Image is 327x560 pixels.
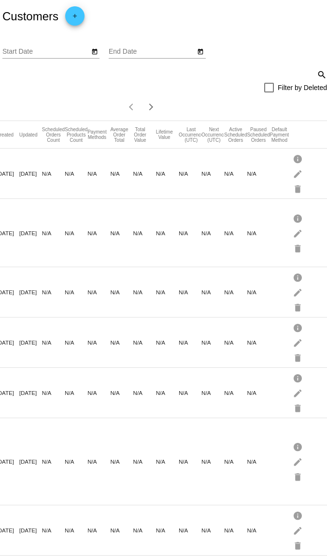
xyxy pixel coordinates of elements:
mat-cell: [DATE] [19,287,42,298]
mat-cell: N/A [201,387,224,398]
mat-cell: N/A [65,525,87,536]
button: Next page [142,97,161,117]
mat-icon: edit [293,523,304,538]
mat-cell: N/A [156,168,179,179]
mat-cell: N/A [156,525,179,536]
button: Change sorting for LastScheduledOrderOccurrenceUtc [179,127,204,143]
mat-cell: N/A [133,168,156,179]
button: Open calendar [196,46,206,56]
mat-cell: N/A [247,525,270,536]
mat-icon: info [293,439,304,454]
mat-icon: info [293,508,304,523]
input: End Date [109,48,196,56]
mat-cell: N/A [65,387,87,398]
mat-cell: N/A [179,456,201,467]
mat-icon: search [315,67,327,82]
mat-cell: N/A [42,168,65,179]
mat-cell: N/A [133,387,156,398]
mat-icon: delete [293,300,304,315]
mat-cell: N/A [179,387,201,398]
mat-cell: N/A [156,387,179,398]
mat-cell: N/A [156,456,179,467]
mat-cell: N/A [201,525,224,536]
button: Previous page [122,97,142,117]
mat-icon: delete [293,350,304,365]
mat-cell: N/A [179,337,201,348]
mat-cell: N/A [156,337,179,348]
button: Change sorting for NextScheduledOrderOccurrenceUtc [201,127,227,143]
mat-cell: N/A [201,287,224,298]
mat-cell: N/A [110,387,133,398]
mat-icon: edit [293,335,304,350]
mat-cell: N/A [110,227,133,239]
button: Change sorting for UpdatedUtc [19,132,38,137]
mat-cell: N/A [201,168,224,179]
button: Change sorting for DefaultPaymentMethod [270,127,289,143]
mat-cell: N/A [224,287,247,298]
mat-cell: N/A [42,387,65,398]
mat-cell: N/A [201,337,224,348]
mat-cell: [DATE] [19,456,42,467]
mat-icon: delete [293,538,304,553]
mat-icon: edit [293,285,304,300]
button: Change sorting for AverageScheduledOrderTotal [110,127,128,143]
mat-cell: N/A [42,525,65,536]
mat-cell: N/A [133,287,156,298]
mat-cell: N/A [87,337,110,348]
mat-cell: N/A [133,337,156,348]
mat-cell: N/A [65,168,87,179]
mat-icon: add [69,13,81,24]
mat-cell: [DATE] [19,525,42,536]
mat-cell: N/A [133,227,156,239]
mat-cell: N/A [87,287,110,298]
mat-cell: N/A [247,456,270,467]
mat-cell: N/A [110,337,133,348]
mat-cell: [DATE] [19,168,42,179]
mat-icon: delete [293,181,304,196]
mat-cell: N/A [224,525,247,536]
mat-icon: edit [293,166,304,181]
mat-cell: N/A [42,227,65,239]
mat-cell: N/A [224,387,247,398]
mat-icon: info [293,270,304,285]
mat-cell: N/A [87,227,110,239]
mat-cell: [DATE] [19,337,42,348]
button: Change sorting for ScheduledOrderLTV [156,129,173,140]
button: Change sorting for TotalScheduledOrdersCount [42,127,65,143]
mat-cell: N/A [156,287,179,298]
mat-cell: N/A [201,456,224,467]
mat-cell: N/A [224,337,247,348]
mat-cell: N/A [247,168,270,179]
mat-cell: N/A [156,227,179,239]
button: Change sorting for TotalProductsScheduledCount [65,127,87,143]
mat-cell: N/A [133,525,156,536]
mat-icon: info [293,370,304,385]
mat-cell: N/A [224,456,247,467]
mat-cell: N/A [110,525,133,536]
mat-icon: edit [293,226,304,241]
mat-cell: N/A [224,227,247,239]
mat-icon: delete [293,241,304,256]
mat-cell: N/A [179,525,201,536]
mat-cell: N/A [179,287,201,298]
button: Change sorting for PausedScheduledOrdersCount [247,127,270,143]
input: Start Date [2,48,89,56]
mat-cell: N/A [87,456,110,467]
mat-cell: N/A [87,525,110,536]
mat-cell: [DATE] [19,387,42,398]
mat-cell: N/A [87,387,110,398]
span: Filter by Deleted [278,82,327,93]
button: Change sorting for PaymentMethodsCount [87,129,106,140]
button: Change sorting for ActiveScheduledOrdersCount [224,127,247,143]
mat-icon: info [293,320,304,335]
mat-cell: N/A [247,387,270,398]
mat-cell: N/A [42,287,65,298]
mat-cell: N/A [87,168,110,179]
mat-icon: delete [293,469,304,484]
mat-cell: N/A [65,227,87,239]
mat-cell: N/A [65,337,87,348]
mat-cell: N/A [65,456,87,467]
mat-cell: N/A [110,456,133,467]
h2: Customers [2,10,58,23]
mat-cell: N/A [247,287,270,298]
